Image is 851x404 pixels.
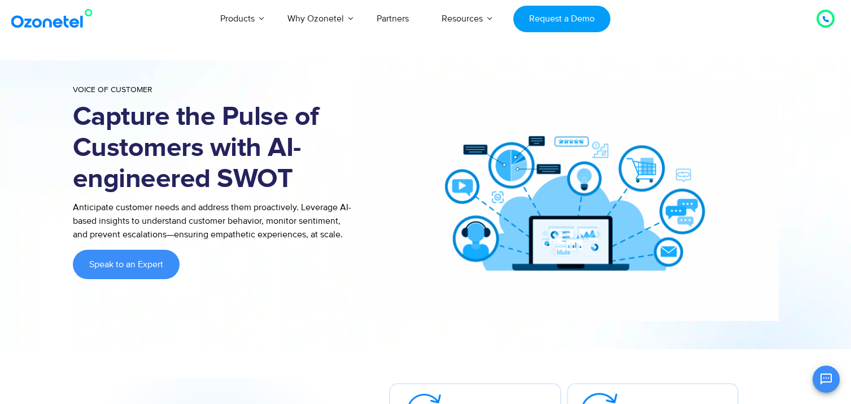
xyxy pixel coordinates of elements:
[89,260,163,269] span: Speak to an Expert
[73,102,355,195] h1: Capture the Pulse of Customers with AI-engineered SWOT
[813,366,840,393] button: Open chat
[73,250,180,279] a: Speak to an Expert
[513,6,610,32] a: Request a Demo
[73,85,152,94] span: Voice of Customer
[73,201,355,241] p: Anticipate customer needs and address them proactively. Leverage AI-based insights to understand ...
